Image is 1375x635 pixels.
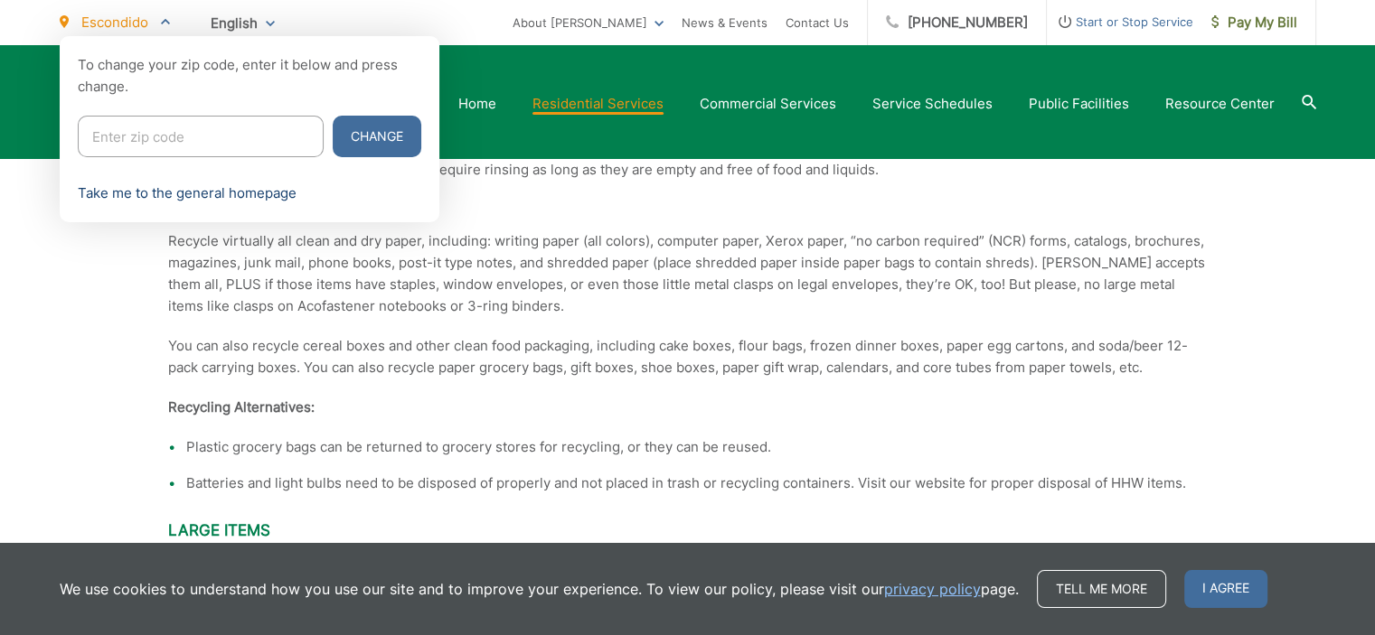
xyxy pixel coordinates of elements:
[78,116,324,157] input: Enter zip code
[513,12,664,33] a: About [PERSON_NAME]
[682,12,768,33] a: News & Events
[884,578,981,600] a: privacy policy
[78,182,297,204] a: Take me to the general homepage
[786,12,849,33] a: Contact Us
[60,578,1019,600] p: We use cookies to understand how you use our site and to improve your experience. To view our pol...
[333,116,421,157] button: Change
[78,54,421,98] p: To change your zip code, enter it below and press change.
[81,14,148,31] span: Escondido
[1211,12,1297,33] span: Pay My Bill
[197,7,288,39] span: English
